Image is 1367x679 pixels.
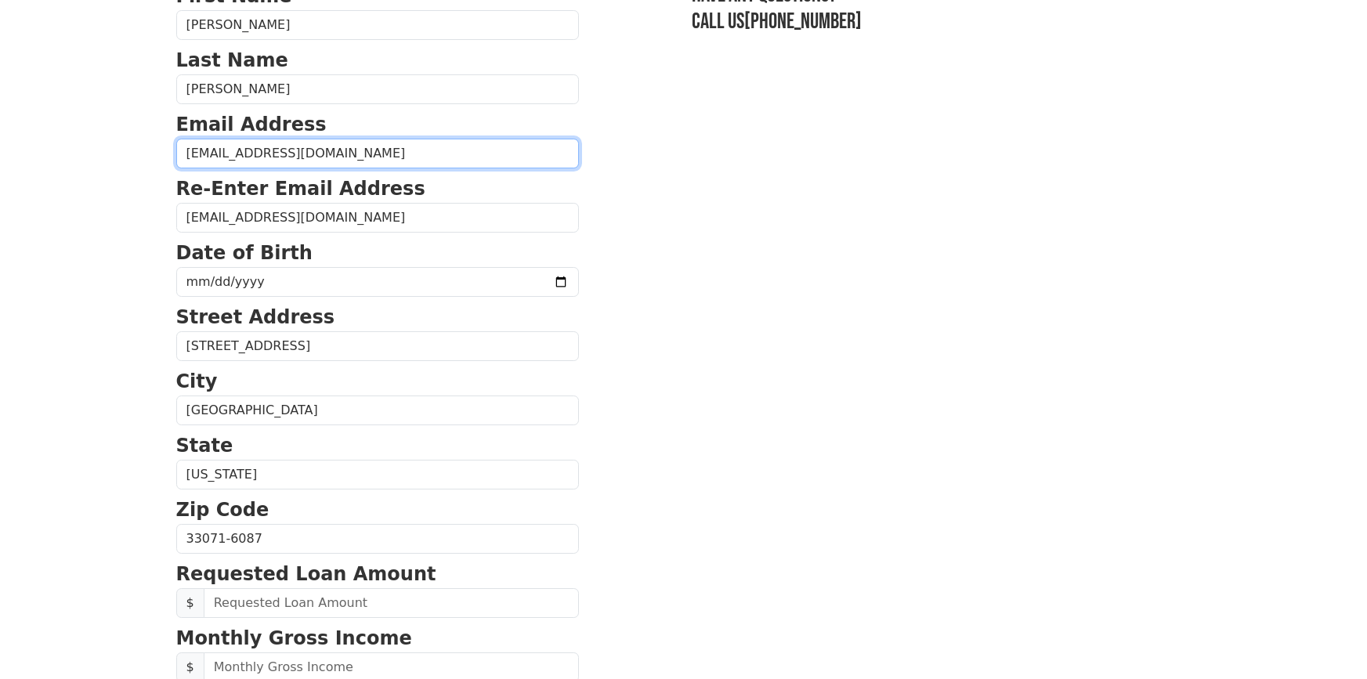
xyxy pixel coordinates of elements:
[744,9,862,34] a: [PHONE_NUMBER]
[176,370,218,392] strong: City
[176,114,327,135] strong: Email Address
[176,499,269,521] strong: Zip Code
[176,306,335,328] strong: Street Address
[176,395,579,425] input: City
[176,524,579,554] input: Zip Code
[176,74,579,104] input: Last Name
[176,624,579,652] p: Monthly Gross Income
[176,435,233,457] strong: State
[176,10,579,40] input: First Name
[692,9,1192,35] h3: Call us
[176,588,204,618] span: $
[176,242,313,264] strong: Date of Birth
[176,331,579,361] input: Street Address
[176,203,579,233] input: Re-Enter Email Address
[204,588,579,618] input: Requested Loan Amount
[176,139,579,168] input: Email Address
[176,178,425,200] strong: Re-Enter Email Address
[176,49,288,71] strong: Last Name
[176,563,436,585] strong: Requested Loan Amount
